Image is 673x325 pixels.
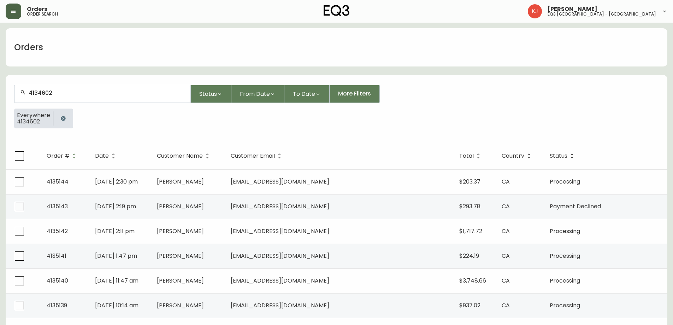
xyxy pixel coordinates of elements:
[231,154,275,158] span: Customer Email
[157,277,204,285] span: [PERSON_NAME]
[231,252,329,260] span: [EMAIL_ADDRESS][DOMAIN_NAME]
[17,112,50,118] span: Everywhere
[95,301,138,309] span: [DATE] 10:14 am
[324,5,350,16] img: logo
[502,301,510,309] span: CA
[231,227,329,235] span: [EMAIL_ADDRESS][DOMAIN_NAME]
[240,89,270,98] span: From Date
[550,227,580,235] span: Processing
[550,252,580,260] span: Processing
[95,277,138,285] span: [DATE] 11:47 am
[459,227,482,235] span: $1,717.72
[157,227,204,235] span: [PERSON_NAME]
[459,178,480,186] span: $203.37
[17,118,50,125] span: 4134602
[231,277,329,285] span: [EMAIL_ADDRESS][DOMAIN_NAME]
[231,301,329,309] span: [EMAIL_ADDRESS][DOMAIN_NAME]
[293,89,315,98] span: To Date
[502,178,510,186] span: CA
[459,202,480,210] span: $293.78
[157,202,204,210] span: [PERSON_NAME]
[231,85,284,103] button: From Date
[157,178,204,186] span: [PERSON_NAME]
[548,12,656,16] h5: eq3 [GEOGRAPHIC_DATA] - [GEOGRAPHIC_DATA]
[47,178,69,186] span: 4135144
[284,85,330,103] button: To Date
[47,202,68,210] span: 4135143
[27,12,58,16] h5: order search
[95,202,136,210] span: [DATE] 2:19 pm
[459,252,479,260] span: $224.19
[47,154,70,158] span: Order #
[459,277,486,285] span: $3,748.66
[95,154,109,158] span: Date
[29,89,185,96] input: Search
[502,227,510,235] span: CA
[47,277,68,285] span: 4135140
[157,153,212,159] span: Customer Name
[157,301,204,309] span: [PERSON_NAME]
[95,252,137,260] span: [DATE] 1:47 pm
[330,85,380,103] button: More Filters
[502,277,510,285] span: CA
[502,154,524,158] span: Country
[550,277,580,285] span: Processing
[502,252,510,260] span: CA
[231,202,329,210] span: [EMAIL_ADDRESS][DOMAIN_NAME]
[550,178,580,186] span: Processing
[528,4,542,18] img: 24a625d34e264d2520941288c4a55f8e
[502,202,510,210] span: CA
[47,252,66,260] span: 4135141
[95,178,138,186] span: [DATE] 2:30 pm
[550,153,577,159] span: Status
[47,301,67,309] span: 4135139
[338,90,371,98] span: More Filters
[47,227,68,235] span: 4135142
[550,154,567,158] span: Status
[459,153,483,159] span: Total
[157,252,204,260] span: [PERSON_NAME]
[550,202,601,210] span: Payment Declined
[95,227,135,235] span: [DATE] 2:11 pm
[459,301,480,309] span: $937.02
[191,85,231,103] button: Status
[502,153,533,159] span: Country
[231,178,329,186] span: [EMAIL_ADDRESS][DOMAIN_NAME]
[459,154,474,158] span: Total
[550,301,580,309] span: Processing
[231,153,284,159] span: Customer Email
[27,6,47,12] span: Orders
[14,41,43,53] h1: Orders
[548,6,597,12] span: [PERSON_NAME]
[95,153,118,159] span: Date
[47,153,79,159] span: Order #
[199,89,217,98] span: Status
[157,154,203,158] span: Customer Name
